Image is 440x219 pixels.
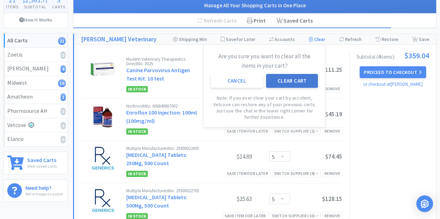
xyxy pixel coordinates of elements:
[322,170,342,177] div: Remove
[91,57,115,81] img: a404de7b3e6646d780bf97cff84e32c5_711431.jpeg
[4,132,67,146] a: Elanco0
[126,146,200,151] div: Multiple Manufacturers No: 29300022605
[61,65,66,73] i: 4
[200,195,252,203] div: $25.63
[322,85,342,92] div: Remove
[126,128,148,135] span: In Stock
[4,13,67,26] a: How It Works
[91,104,115,128] img: f90acf191dcb4579b325a923a4514d54_81092.jpeg
[416,195,433,212] div: Open Intercom Messenger
[309,34,325,44] div: Clear
[61,108,66,115] i: 0
[7,78,64,87] div: Midwest
[61,93,66,101] i: 1
[81,34,157,44] a: [PERSON_NAME] Veterinary
[274,170,319,177] div: Switch Supplier ( 4 )
[211,52,318,70] h6: Are you sure you want to clear all the items in your cart?
[325,153,342,160] span: $74.45
[91,188,115,213] img: dcaf856f6b6f47b6aa4c299097be0720_55529.jpeg
[412,34,429,44] div: Save
[25,191,63,197] p: We're happy to assist!
[173,34,207,44] div: Shipping Min
[126,151,187,167] a: [MEDICAL_DATA] Tablets: 250Mg, 500 Count
[274,128,319,134] div: Switch Supplier ( 2 )
[192,14,242,28] div: Refresh Carts
[7,135,64,144] div: Elanco
[126,171,148,177] span: In Stock
[61,136,66,143] i: 0
[4,118,67,133] a: Vetcove0
[126,104,200,108] div: Norbrook No: 606840867002
[4,104,67,118] a: Pharmsource AH0
[126,188,200,193] div: Multiple Manufacturers No: 29300022705
[322,127,342,135] div: Remove
[4,62,67,76] a: [PERSON_NAME]4
[225,170,270,177] div: Save item for later
[61,51,66,59] i: 0
[27,155,57,163] h6: Saved Carts
[7,50,64,59] div: Zoetis
[7,64,64,73] div: [PERSON_NAME]
[3,152,68,174] a: Saved CartsView saved carts
[322,66,342,74] span: $111.25
[357,52,429,59] div: Subtotal ( 4 item s ):
[322,195,342,203] span: $128.15
[80,1,429,10] h2: Manage All Your Shopping Carts In One Place
[4,34,67,48] a: All Carts21
[225,127,270,135] div: Save item for later
[271,14,318,28] a: Saved Carts
[200,152,252,161] div: $14.89
[339,34,362,44] div: Refresh
[325,110,342,118] span: $45.19
[242,14,271,28] div: Print
[360,66,426,78] button: Proceed to Checkout
[58,79,66,87] i: 16
[4,48,67,62] a: Zoetis0
[272,212,319,219] div: Switch Supplier ( 10 )
[7,121,64,130] div: Vetcove
[200,66,252,74] div: $111.25
[7,92,64,101] div: Amatheon
[91,146,115,170] img: e31cf2b49a304898a2f37dcb65323b3f_55526.jpeg
[363,81,423,87] a: or checkout at [PERSON_NAME]
[266,74,318,88] button: Clear Cart
[200,110,252,118] div: $45.19
[4,76,67,90] a: Midwest16
[126,67,190,82] a: Canine Parvovirus Antigen Test Kit: 10 test
[404,52,429,59] span: $359.04
[7,37,27,44] strong: All Carts
[4,3,21,10] h4: Items
[50,3,67,10] h4: Carts
[126,109,197,124] a: Enroflox 100 Injection: 100ml (100mg/ml)
[4,90,67,104] a: Amatheon1
[21,3,50,10] h4: Subtotal
[126,194,187,209] a: [MEDICAL_DATA] Tablets: 500Mg, 500 Count
[25,183,63,191] h6: Need help?
[7,107,64,116] div: Pharmsource AH
[58,37,66,45] i: 21
[27,163,57,169] p: View saved carts
[211,74,263,88] button: Cancel
[376,34,398,44] div: Restore
[269,34,295,44] div: Accounts
[126,57,200,66] div: Modern Veterinary Therapeutics Direct No: 0025
[211,95,318,120] p: Note: If you ever clear your cart by accident, Vetcove can restore any of your previous carts. Ju...
[226,36,255,42] span: Save for Later
[126,86,148,92] span: In Stock
[61,122,66,129] i: 0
